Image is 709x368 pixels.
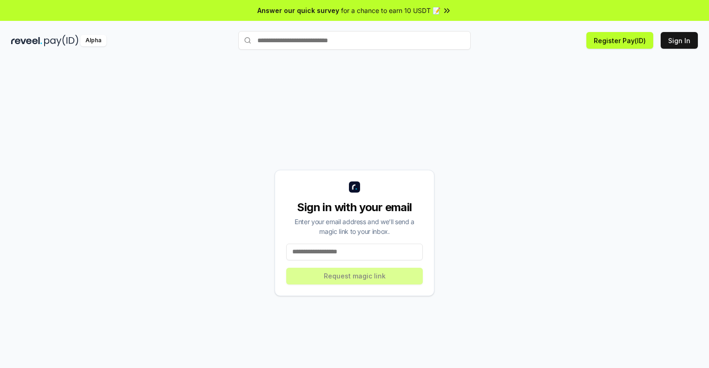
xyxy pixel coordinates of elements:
button: Register Pay(ID) [586,32,653,49]
div: Enter your email address and we’ll send a magic link to your inbox. [286,217,423,236]
span: for a chance to earn 10 USDT 📝 [341,6,440,15]
div: Sign in with your email [286,200,423,215]
img: pay_id [44,35,79,46]
button: Sign In [661,32,698,49]
div: Alpha [80,35,106,46]
img: reveel_dark [11,35,42,46]
span: Answer our quick survey [257,6,339,15]
img: logo_small [349,181,360,193]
